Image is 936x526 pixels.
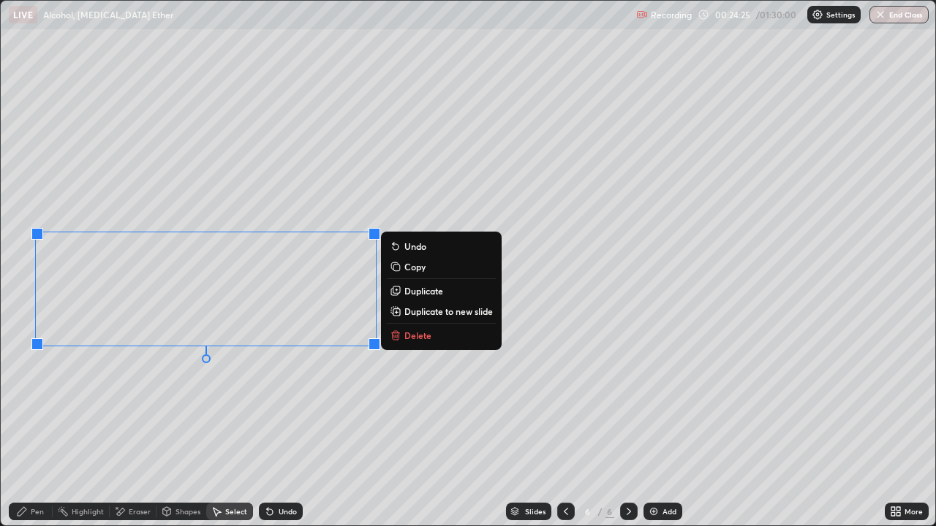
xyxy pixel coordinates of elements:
[648,506,660,517] img: add-slide-button
[598,507,603,516] div: /
[525,508,546,515] div: Slides
[905,508,923,515] div: More
[812,9,823,20] img: class-settings-icons
[387,237,496,255] button: Undo
[43,9,173,20] p: Alcohol, [MEDICAL_DATA] Ether
[636,9,648,20] img: recording.375f2c34.svg
[387,327,496,344] button: Delete
[875,9,886,20] img: end-class-cross
[129,508,151,515] div: Eraser
[404,329,431,341] p: Delete
[225,508,247,515] div: Select
[581,507,595,516] div: 6
[869,6,929,23] button: End Class
[404,261,426,272] p: Copy
[279,508,297,515] div: Undo
[605,505,614,518] div: 6
[387,282,496,300] button: Duplicate
[13,9,33,20] p: LIVE
[387,302,496,320] button: Duplicate to new slide
[663,508,676,515] div: Add
[404,240,426,252] p: Undo
[651,9,692,20] p: Recording
[31,508,44,515] div: Pen
[404,305,493,317] p: Duplicate to new slide
[72,508,104,515] div: Highlight
[404,285,443,297] p: Duplicate
[175,508,200,515] div: Shapes
[387,258,496,275] button: Copy
[826,11,855,18] p: Settings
